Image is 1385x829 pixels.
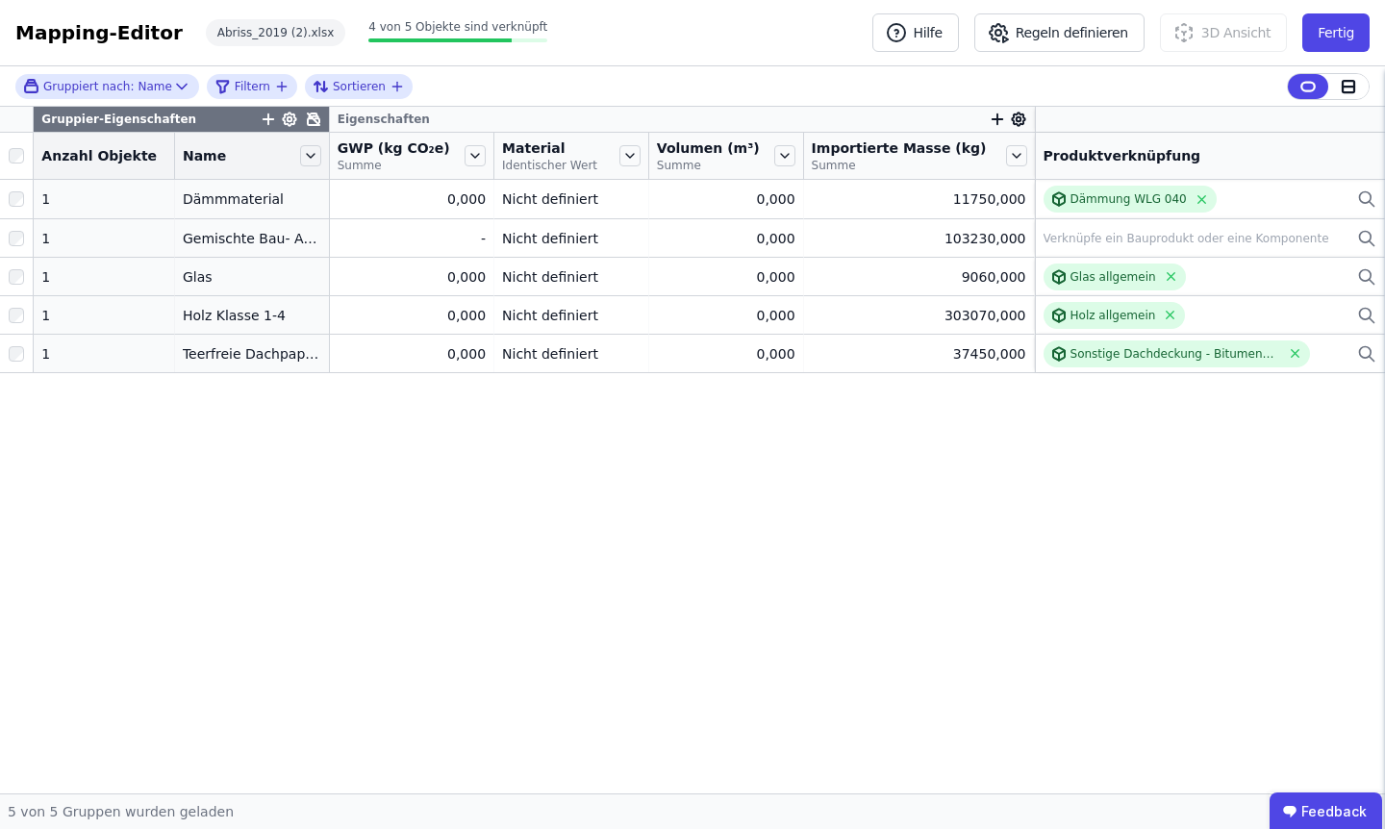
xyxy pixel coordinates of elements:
div: Holz Klasse 1-4 [183,306,321,325]
span: Gruppiert nach: [43,79,134,94]
div: Dämmung WLG 040 [1070,191,1187,207]
span: Summe [657,158,760,173]
div: 0,000 [657,306,795,325]
div: Nicht definiert [502,344,641,364]
span: Summe [338,158,450,173]
button: Sortieren [313,75,405,98]
div: Produktverknüpfung [1044,146,1377,165]
div: Glas allgemein [1070,269,1156,285]
span: Identischer Wert [502,158,597,173]
div: Gemischte Bau- Abbruchabfälle [183,229,321,248]
div: 0,000 [338,306,486,325]
div: Mapping-Editor [15,19,183,46]
div: 1 [41,306,166,325]
button: filter_by [214,75,290,98]
div: Glas [183,267,321,287]
div: Nicht definiert [502,189,641,209]
div: Verknüpfe ein Bauprodukt oder eine Komponente [1044,231,1329,246]
div: 0,000 [657,267,795,287]
div: Teerfreie Dachpappe [183,344,321,364]
span: Material [502,138,597,158]
div: 0,000 [338,189,486,209]
div: 9060,000 [812,267,1026,287]
div: 303070,000 [812,306,1026,325]
div: Dämmmaterial [183,189,321,209]
span: Sortieren [333,79,386,94]
div: 11750,000 [812,189,1026,209]
div: Abriss_2019 (2).xlsx [206,19,346,46]
span: Anzahl Objekte [41,146,157,165]
button: 3D Ansicht [1160,13,1287,52]
span: Eigenschaften [338,112,430,127]
div: 0,000 [657,229,795,248]
div: Holz allgemein [1070,308,1156,323]
span: Volumen (m³) [657,138,760,158]
span: Summe [812,158,987,173]
div: Nicht definiert [502,306,641,325]
div: 0,000 [657,344,795,364]
div: Nicht definiert [502,229,641,248]
div: 103230,000 [812,229,1026,248]
span: GWP (kg CO₂e) [338,138,450,158]
div: 1 [41,229,166,248]
div: 0,000 [338,267,486,287]
div: 0,000 [657,189,795,209]
div: Sonstige Dachdeckung - Bitumenprodukte allgemein [1070,346,1280,362]
div: Name [23,78,172,94]
div: 37450,000 [812,344,1026,364]
span: 4 von 5 Objekte sind verknüpft [368,20,547,34]
button: Fertig [1302,13,1370,52]
span: Filtern [235,79,270,94]
span: Importierte Masse (kg) [812,138,987,158]
div: 1 [41,189,166,209]
span: Name [183,146,226,165]
span: Gruppier-Eigenschaften [41,112,196,127]
div: - [338,229,486,248]
div: Nicht definiert [502,267,641,287]
div: 0,000 [338,344,486,364]
div: 1 [41,344,166,364]
button: Regeln definieren [974,13,1145,52]
button: Hilfe [872,13,959,52]
div: 1 [41,267,166,287]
